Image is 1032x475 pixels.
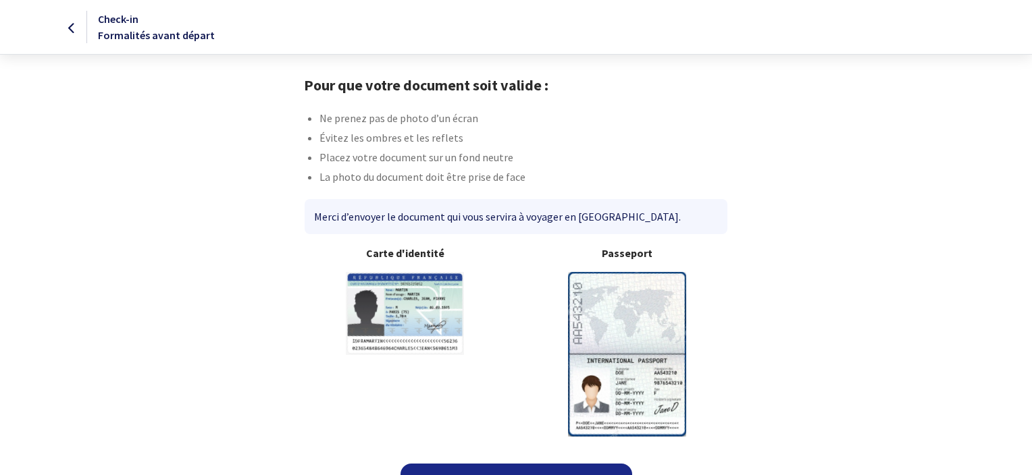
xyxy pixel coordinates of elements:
[305,245,505,261] b: Carte d'identité
[98,12,215,42] span: Check-in Formalités avant départ
[319,169,727,188] li: La photo du document doit être prise de face
[305,199,727,234] div: Merci d’envoyer le document qui vous servira à voyager en [GEOGRAPHIC_DATA].
[319,130,727,149] li: Évitez les ombres et les reflets
[568,272,686,436] img: illuPasseport.svg
[319,110,727,130] li: Ne prenez pas de photo d’un écran
[304,76,727,94] h1: Pour que votre document soit valide :
[527,245,727,261] b: Passeport
[346,272,464,355] img: illuCNI.svg
[319,149,727,169] li: Placez votre document sur un fond neutre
